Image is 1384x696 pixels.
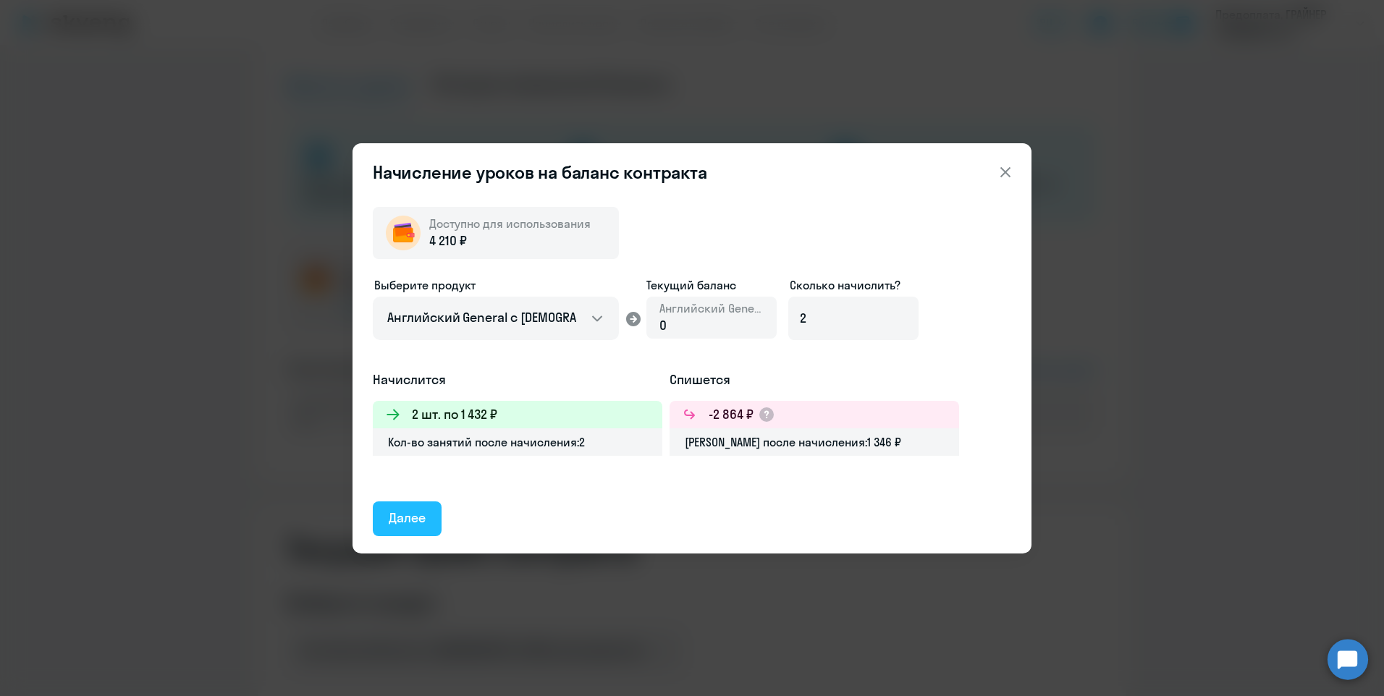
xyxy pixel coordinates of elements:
h3: -2 864 ₽ [709,405,754,424]
h5: Спишется [670,370,959,389]
h3: 2 шт. по 1 432 ₽ [412,405,497,424]
button: Далее [373,501,442,536]
header: Начисление уроков на баланс контракта [353,161,1031,184]
div: [PERSON_NAME] после начисления: 1 346 ₽ [670,428,959,456]
div: Далее [389,509,426,527]
span: Выберите продукт [374,278,476,292]
span: 4 210 ₽ [429,232,467,250]
h5: Начислится [373,370,662,389]
span: Текущий баланс [646,276,777,294]
img: wallet-circle.png [386,216,421,250]
span: Сколько начислить? [790,278,900,292]
div: Кол-во занятий после начисления: 2 [373,428,662,456]
span: Доступно для использования [429,216,591,231]
span: Английский General [659,300,764,316]
span: 0 [659,317,667,334]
